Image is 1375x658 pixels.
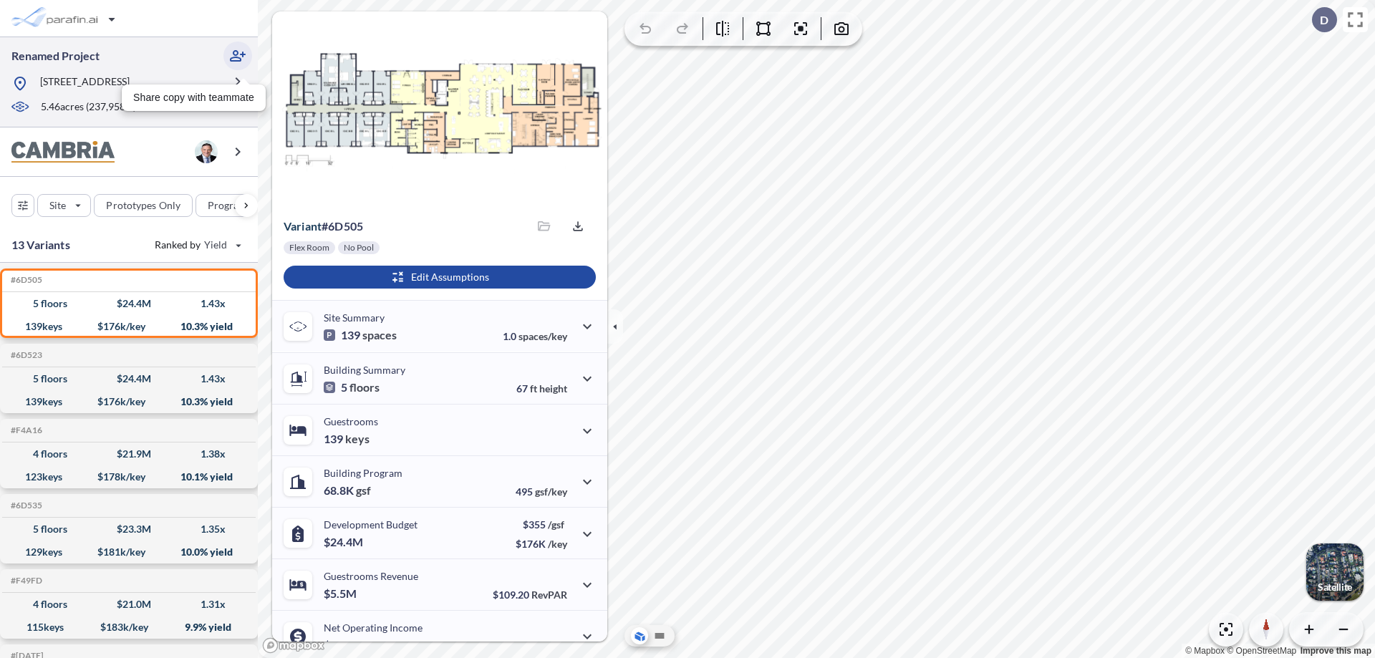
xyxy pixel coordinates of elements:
[530,382,537,395] span: ft
[284,266,596,289] button: Edit Assumptions
[133,90,254,105] p: Share copy with teammate
[1227,646,1296,656] a: OpenStreetMap
[503,330,567,342] p: 1.0
[196,194,273,217] button: Program
[324,535,365,549] p: $24.4M
[349,380,380,395] span: floors
[143,233,251,256] button: Ranked by Yield
[516,485,567,498] p: 495
[324,467,402,479] p: Building Program
[1185,646,1225,656] a: Mapbox
[324,432,370,446] p: 139
[94,194,193,217] button: Prototypes Only
[518,330,567,342] span: spaces/key
[284,219,322,233] span: Variant
[516,538,567,550] p: $176K
[11,236,70,253] p: 13 Variants
[37,194,91,217] button: Site
[411,270,489,284] p: Edit Assumptions
[539,382,567,395] span: height
[344,242,374,253] p: No Pool
[208,198,248,213] p: Program
[324,328,397,342] p: 139
[506,640,567,652] p: 45.0%
[535,485,567,498] span: gsf/key
[531,589,567,601] span: RevPAR
[324,570,418,582] p: Guestrooms Revenue
[324,364,405,376] p: Building Summary
[8,576,42,586] h5: Click to copy the code
[324,621,423,634] p: Net Operating Income
[8,425,42,435] h5: Click to copy the code
[1301,646,1371,656] a: Improve this map
[1306,543,1364,601] button: Switcher ImageSatellite
[1318,581,1352,593] p: Satellite
[8,275,42,285] h5: Click to copy the code
[11,48,100,64] p: Renamed Project
[516,518,567,531] p: $355
[536,640,567,652] span: margin
[195,140,218,163] img: user logo
[516,382,567,395] p: 67
[41,100,136,115] p: 5.46 acres ( 237,958 sf)
[1306,543,1364,601] img: Switcher Image
[548,518,564,531] span: /gsf
[284,219,363,233] p: # 6d505
[262,637,325,654] a: Mapbox homepage
[49,198,66,213] p: Site
[356,483,371,498] span: gsf
[324,380,380,395] p: 5
[362,328,397,342] span: spaces
[11,141,115,163] img: BrandImage
[324,586,359,601] p: $5.5M
[324,415,378,427] p: Guestrooms
[40,74,130,92] p: [STREET_ADDRESS]
[548,538,567,550] span: /key
[324,483,371,498] p: 68.8K
[324,311,385,324] p: Site Summary
[631,627,648,644] button: Aerial View
[289,242,329,253] p: Flex Room
[493,589,567,601] p: $109.20
[106,198,180,213] p: Prototypes Only
[345,432,370,446] span: keys
[8,500,42,511] h5: Click to copy the code
[324,638,359,652] p: $2.5M
[651,627,668,644] button: Site Plan
[204,238,228,252] span: Yield
[324,518,418,531] p: Development Budget
[8,350,42,360] h5: Click to copy the code
[1320,14,1328,26] p: D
